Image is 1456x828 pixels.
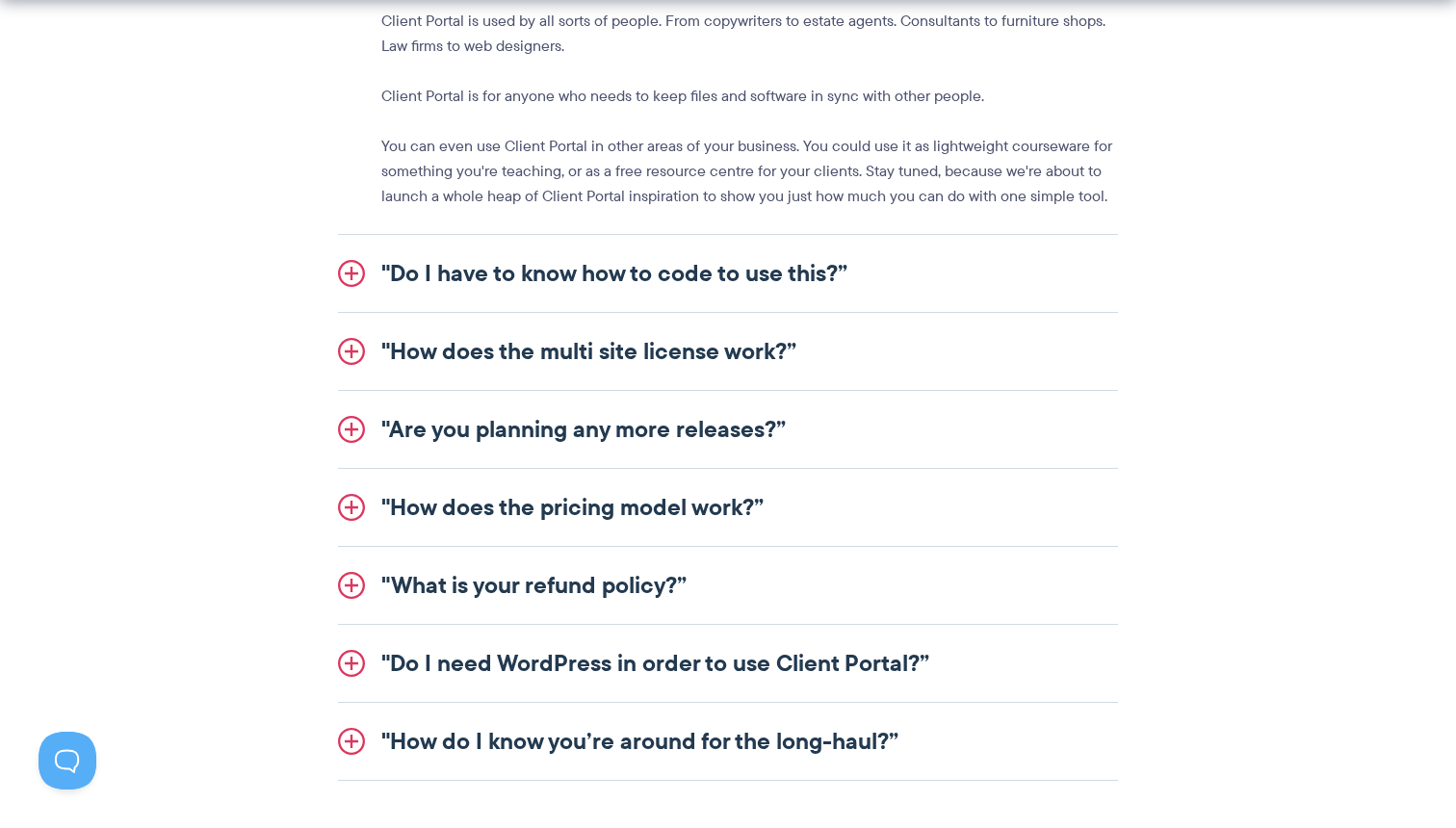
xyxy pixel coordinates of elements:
a: "How does the multi site license work?” [338,313,1118,390]
a: "Do I need WordPress in order to use Client Portal?” [338,625,1118,702]
a: "How does the pricing model work?” [338,469,1118,546]
a: "Are you planning any more releases?” [338,391,1118,468]
p: Client Portal is for anyone who needs to keep files and software in sync with other people. [381,84,1118,109]
iframe: Toggle Customer Support [39,732,96,789]
p: Client Portal is used by all sorts of people. From copywriters to estate agents. Consultants to f... [381,9,1118,59]
a: "Do I have to know how to code to use this?” [338,235,1118,312]
a: "What is your refund policy?” [338,547,1118,624]
p: You can even use Client Portal in other areas of your business. You could use it as lightweight c... [381,134,1118,209]
a: "How do I know you’re around for the long-haul?” [338,703,1118,780]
